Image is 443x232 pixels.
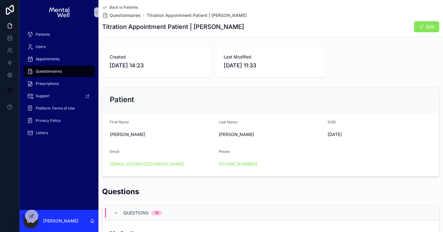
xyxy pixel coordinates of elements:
span: Last Modified [224,54,318,60]
span: Platform Terms of Use [36,106,75,111]
span: [DATE] 11:33 [224,61,318,70]
img: App logo [49,7,69,17]
a: [EMAIL_ADDRESS][DOMAIN_NAME] [110,161,184,167]
a: Back to Patients [102,5,138,10]
h2: Patient [110,95,134,105]
span: [DATE] [328,131,432,138]
span: Created [110,54,204,60]
h1: Titration Appointment Patient | [PERSON_NAME] [102,22,244,31]
span: Questions [123,210,149,216]
span: Users [36,44,46,49]
span: Last Name [219,120,237,124]
span: Questionnaires [110,12,141,18]
span: Email [110,149,119,154]
a: Users [23,41,95,52]
span: [PERSON_NAME] [110,131,214,138]
a: Privacy Policy [23,115,95,126]
a: Letters [23,127,95,138]
a: Prescriptions [23,78,95,89]
a: Patients [23,29,95,40]
a: [PHONE_NUMBER] [219,161,257,167]
span: Support [36,94,50,98]
p: [PERSON_NAME] [43,218,78,224]
span: Prescriptions [36,81,59,86]
span: Letters [36,130,48,135]
span: Appointments [36,57,60,62]
a: Questionnaires [102,12,141,18]
a: Support [23,90,95,102]
a: Questionnaires [23,66,95,77]
span: Questionnaires [36,69,62,74]
span: Patients [36,32,50,37]
button: Edit [414,21,439,32]
span: Privacy Policy [36,118,61,123]
span: Phone [219,149,230,154]
h2: Questions [102,186,139,197]
span: [PERSON_NAME] [219,131,323,138]
a: Titration Appointment Patient | [PERSON_NAME] [147,12,247,18]
span: DOB [328,120,336,124]
div: scrollable content [20,25,98,146]
span: Back to Patients [110,5,138,10]
a: Appointments [23,54,95,65]
div: 19 [155,210,159,215]
span: [DATE] 14:23 [110,61,204,70]
span: First Name [110,120,129,124]
a: Platform Terms of Use [23,103,95,114]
